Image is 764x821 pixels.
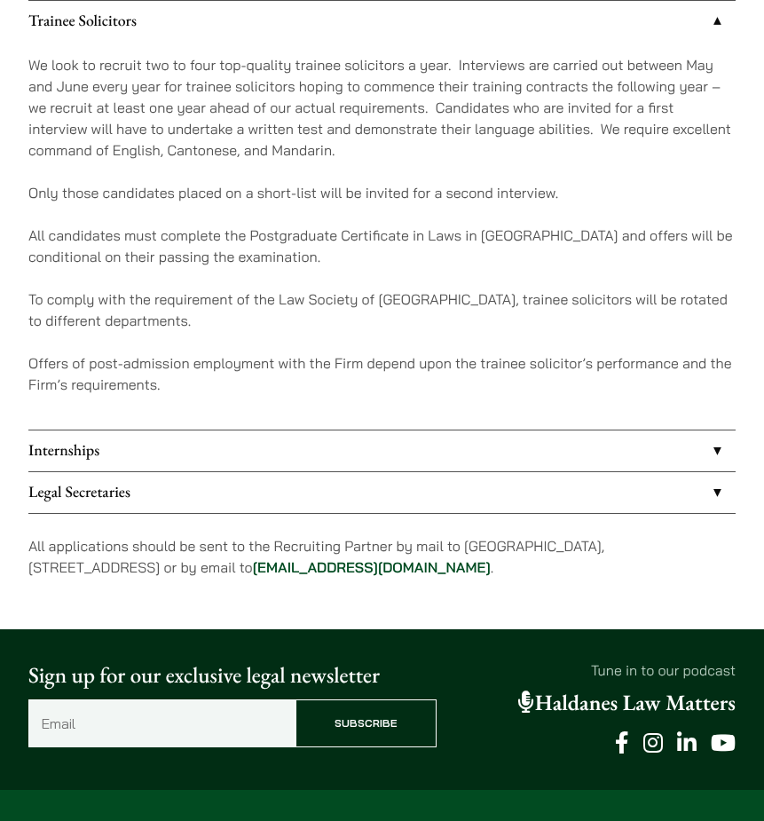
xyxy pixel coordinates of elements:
p: Sign up for our exclusive legal newsletter [28,659,437,692]
p: To comply with the requirement of the Law Society of [GEOGRAPHIC_DATA], trainee solicitors will b... [28,288,736,331]
p: We look to recruit two to four top-quality trainee solicitors a year. Interviews are carried out ... [28,54,736,161]
p: All candidates must complete the Postgraduate Certificate in Laws in [GEOGRAPHIC_DATA] and offers... [28,225,736,267]
a: Legal Secretaries [28,472,736,513]
a: [EMAIL_ADDRESS][DOMAIN_NAME] [253,558,491,576]
a: Haldanes Law Matters [518,689,736,717]
p: Only those candidates placed on a short-list will be invited for a second interview. [28,182,736,203]
a: Trainee Solicitors [28,1,736,42]
input: Subscribe [295,699,436,747]
a: Internships [28,430,736,471]
p: All applications should be sent to the Recruiting Partner by mail to [GEOGRAPHIC_DATA], [STREET_A... [28,535,736,578]
p: Tune in to our podcast [461,659,736,681]
div: Trainee Solicitors [28,42,736,429]
input: Email [28,699,295,747]
p: Offers of post-admission employment with the Firm depend upon the trainee solicitor’s performance... [28,352,736,395]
